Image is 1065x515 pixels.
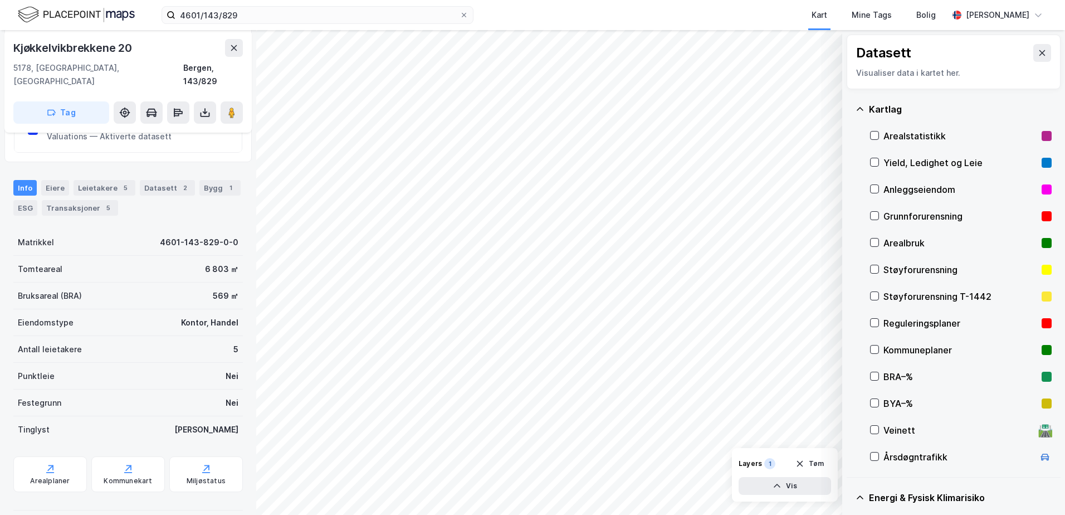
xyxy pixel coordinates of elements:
div: Matrikkel [18,236,54,249]
div: 5 [102,202,114,213]
div: BYA–% [883,397,1037,410]
div: Mine Tags [852,8,892,22]
div: Reguleringsplaner [883,317,1037,330]
div: Visualiser data i kartet her. [856,66,1051,80]
div: Støyforurensning [883,263,1037,276]
div: Miljøstatus [187,477,226,485]
div: Datasett [856,44,911,62]
div: Kjøkkelvikbrekkene 20 [13,39,134,57]
div: Tinglyst [18,423,50,436]
div: Info [13,180,37,196]
div: Grunnforurensning [883,210,1037,223]
button: Tøm [788,455,831,473]
div: Årsdøgntrafikk [883,450,1034,464]
div: [PERSON_NAME] [966,8,1029,22]
div: Tomteareal [18,263,62,276]
div: Arealbruk [883,236,1037,250]
div: Bolig [916,8,936,22]
div: Eiendomstype [18,316,74,329]
div: BRA–% [883,370,1037,383]
div: Kontor, Handel [181,316,238,329]
div: Støyforurensning T-1442 [883,290,1037,303]
div: Eiere [41,180,69,196]
div: Valuations — Aktiverte datasett [47,130,172,143]
div: Yield, Ledighet og Leie [883,156,1037,169]
button: Tag [13,101,109,124]
div: 5178, [GEOGRAPHIC_DATA], [GEOGRAPHIC_DATA] [13,61,183,88]
div: [PERSON_NAME] [174,423,238,436]
div: 2 [179,182,190,193]
div: Energi & Fysisk Klimarisiko [869,491,1052,504]
div: Bygg [199,180,241,196]
div: Bruksareal (BRA) [18,289,82,303]
div: 5 [233,343,238,356]
div: Anleggseiendom [883,183,1037,196]
div: Kartlag [869,103,1052,116]
img: logo.f888ab2527a4732fd821a326f86c7f29.svg [18,5,135,25]
button: Vis [739,477,831,495]
div: Nei [226,396,238,410]
div: Arealstatistikk [883,129,1037,143]
div: Festegrunn [18,396,61,410]
div: Antall leietakere [18,343,82,356]
div: Kart [812,8,827,22]
div: Kommunekart [104,477,152,485]
iframe: Chat Widget [1009,461,1065,515]
div: Nei [226,370,238,383]
div: Punktleie [18,370,55,383]
div: 6 803 ㎡ [205,263,238,276]
input: Søk på adresse, matrikkel, gårdeiere, leietakere eller personer [175,7,460,23]
div: 4601-143-829-0-0 [160,236,238,249]
div: Leietakere [74,180,135,196]
div: 569 ㎡ [213,289,238,303]
div: Arealplaner [30,477,70,485]
div: Veinett [883,424,1034,437]
div: Datasett [140,180,195,196]
div: 🛣️ [1038,423,1053,438]
div: Layers [739,459,762,468]
div: Transaksjoner [42,200,118,216]
div: Kommuneplaner [883,343,1037,357]
div: 5 [120,182,131,193]
div: 1 [225,182,236,193]
div: ESG [13,200,37,216]
div: 1 [764,458,775,469]
div: Bergen, 143/829 [183,61,243,88]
